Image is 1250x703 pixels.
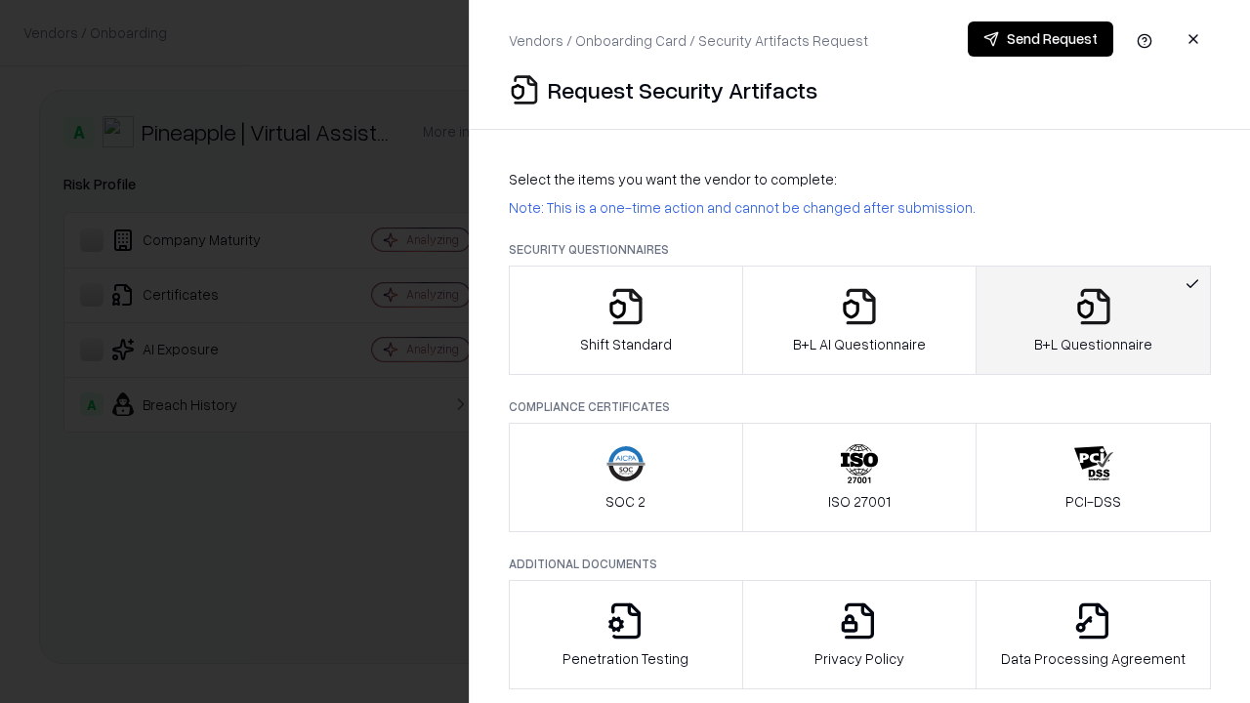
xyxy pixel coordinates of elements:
p: Select the items you want the vendor to complete: [509,169,1211,189]
p: Request Security Artifacts [548,74,817,105]
button: Data Processing Agreement [976,580,1211,689]
p: B+L Questionnaire [1034,334,1152,354]
p: Note: This is a one-time action and cannot be changed after submission. [509,197,1211,218]
p: PCI-DSS [1065,491,1121,512]
p: Vendors / Onboarding Card / Security Artifacts Request [509,30,868,51]
button: PCI-DSS [976,423,1211,532]
p: B+L AI Questionnaire [793,334,926,354]
p: Data Processing Agreement [1001,648,1186,669]
p: Penetration Testing [562,648,688,669]
button: B+L Questionnaire [976,266,1211,375]
p: Compliance Certificates [509,398,1211,415]
button: ISO 27001 [742,423,978,532]
p: Privacy Policy [814,648,904,669]
p: ISO 27001 [828,491,891,512]
button: Privacy Policy [742,580,978,689]
button: SOC 2 [509,423,743,532]
p: SOC 2 [605,491,646,512]
button: Shift Standard [509,266,743,375]
p: Additional Documents [509,556,1211,572]
p: Shift Standard [580,334,672,354]
button: Send Request [968,21,1113,57]
button: Penetration Testing [509,580,743,689]
button: B+L AI Questionnaire [742,266,978,375]
p: Security Questionnaires [509,241,1211,258]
